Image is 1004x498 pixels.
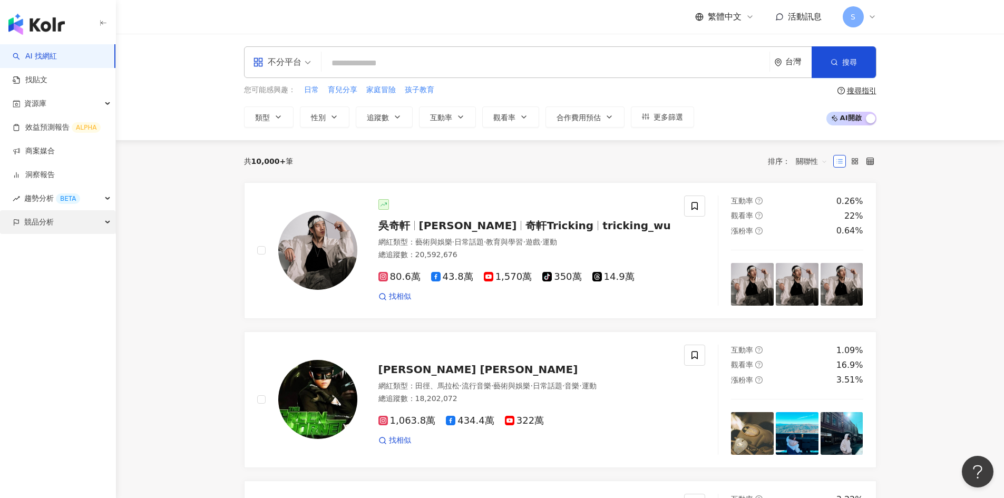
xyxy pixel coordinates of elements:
span: 您可能感興趣： [244,85,296,95]
img: post-image [731,412,774,455]
div: 網紅類型 ： [378,381,672,392]
div: 總追蹤數 ： 20,592,676 [378,250,672,260]
a: 商案媒合 [13,146,55,157]
span: · [530,382,532,390]
span: 競品分析 [24,210,54,234]
div: 1.09% [836,345,863,356]
div: 0.26% [836,196,863,207]
img: KOL Avatar [278,360,357,439]
a: 洞察報告 [13,170,55,180]
span: environment [774,58,782,66]
span: 互動率 [731,346,753,354]
span: question-circle [755,227,763,235]
span: 育兒分享 [328,85,357,95]
span: 田徑、馬拉松 [415,382,460,390]
img: post-image [821,412,863,455]
span: 藝術與娛樂 [415,238,452,246]
button: 觀看率 [482,106,539,128]
button: 孩子教育 [404,84,435,96]
span: 合作費用預估 [557,113,601,122]
span: 更多篩選 [654,113,683,121]
span: question-circle [755,376,763,384]
div: 台灣 [785,57,812,66]
span: tricking_wu [602,219,671,232]
span: 434.4萬 [446,415,494,426]
span: 音樂 [564,382,579,390]
div: 總追蹤數 ： 18,202,072 [378,394,672,404]
button: 合作費用預估 [545,106,625,128]
span: question-circle [755,361,763,368]
span: 趨勢分析 [24,187,80,210]
iframe: Help Scout Beacon - Open [962,456,993,487]
span: · [452,238,454,246]
span: [PERSON_NAME] [PERSON_NAME] [378,363,578,376]
button: 家庭冒險 [366,84,396,96]
span: 活動訊息 [788,12,822,22]
span: · [491,382,493,390]
span: 10,000+ [251,157,286,165]
span: 追蹤數 [367,113,389,122]
button: 追蹤數 [356,106,413,128]
div: 0.64% [836,225,863,237]
div: 22% [844,210,863,222]
div: 搜尋指引 [847,86,876,95]
img: post-image [776,412,818,455]
span: · [460,382,462,390]
div: 共 筆 [244,157,294,165]
div: 16.9% [836,359,863,371]
span: 互動率 [430,113,452,122]
span: 奇軒Tricking [525,219,593,232]
span: 80.6萬 [378,271,421,282]
span: 43.8萬 [431,271,473,282]
span: 14.9萬 [592,271,635,282]
span: 日常話題 [533,382,562,390]
div: 排序： [768,153,833,170]
span: 關聯性 [796,153,827,170]
span: question-circle [755,212,763,219]
span: 觀看率 [493,113,515,122]
img: post-image [776,263,818,306]
span: question-circle [755,197,763,204]
span: 1,063.8萬 [378,415,436,426]
span: 觀看率 [731,211,753,220]
span: question-circle [755,346,763,354]
button: 育兒分享 [327,84,358,96]
span: S [851,11,855,23]
span: · [540,238,542,246]
a: KOL Avatar[PERSON_NAME] [PERSON_NAME]網紅類型：田徑、馬拉松·流行音樂·藝術與娛樂·日常話題·音樂·運動總追蹤數：18,202,0721,063.8萬434.... [244,331,876,468]
span: 互動率 [731,197,753,205]
a: searchAI 找網紅 [13,51,57,62]
span: 家庭冒險 [366,85,396,95]
span: 漲粉率 [731,227,753,235]
span: 孩子教育 [405,85,434,95]
span: rise [13,195,20,202]
span: 日常話題 [454,238,484,246]
span: question-circle [837,87,845,94]
span: 遊戲 [525,238,540,246]
button: 性別 [300,106,349,128]
div: BETA [56,193,80,204]
span: 吳奇軒 [378,219,410,232]
span: 找相似 [389,435,411,446]
span: 322萬 [505,415,544,426]
a: KOL Avatar吳奇軒[PERSON_NAME]奇軒Trickingtricking_wu網紅類型：藝術與娛樂·日常話題·教育與學習·遊戲·運動總追蹤數：20,592,67680.6萬43.... [244,182,876,319]
button: 搜尋 [812,46,876,78]
img: logo [8,14,65,35]
a: 找貼文 [13,75,47,85]
span: · [484,238,486,246]
span: 1,570萬 [484,271,532,282]
div: 網紅類型 ： [378,237,672,248]
span: · [562,382,564,390]
a: 找相似 [378,435,411,446]
span: 運動 [542,238,557,246]
div: 不分平台 [253,54,301,71]
div: 3.51% [836,374,863,386]
span: 藝術與娛樂 [493,382,530,390]
button: 更多篩選 [631,106,694,128]
span: 漲粉率 [731,376,753,384]
span: 流行音樂 [462,382,491,390]
span: 350萬 [542,271,581,282]
span: 找相似 [389,291,411,302]
span: 教育與學習 [486,238,523,246]
span: 性別 [311,113,326,122]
